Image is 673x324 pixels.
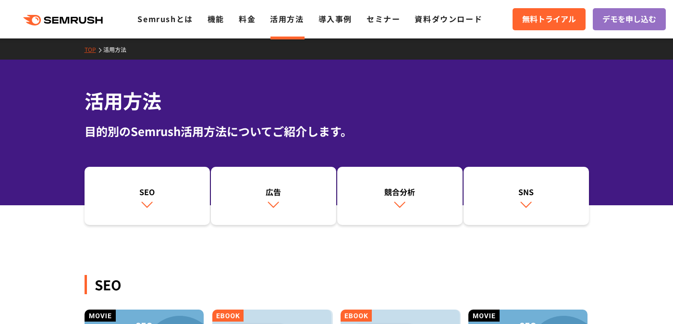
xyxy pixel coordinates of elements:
[464,167,589,225] a: SNS
[89,186,205,198] div: SEO
[270,13,304,25] a: 活用方法
[239,13,256,25] a: 料金
[337,167,463,225] a: 競合分析
[318,13,352,25] a: 導入事例
[415,13,482,25] a: 資料ダウンロード
[103,45,134,53] a: 活用方法
[137,13,193,25] a: Semrushとは
[208,13,224,25] a: 機能
[85,167,210,225] a: SEO
[216,186,331,198] div: 広告
[602,13,656,25] span: デモを申し込む
[468,186,584,198] div: SNS
[342,186,458,198] div: 競合分析
[85,275,589,294] div: SEO
[513,8,586,30] a: 無料トライアル
[211,167,336,225] a: 広告
[85,123,589,140] div: 目的別のSemrush活用方法についてご紹介します。
[522,13,576,25] span: 無料トライアル
[367,13,400,25] a: セミナー
[85,45,103,53] a: TOP
[593,8,666,30] a: デモを申し込む
[85,87,589,115] h1: 活用方法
